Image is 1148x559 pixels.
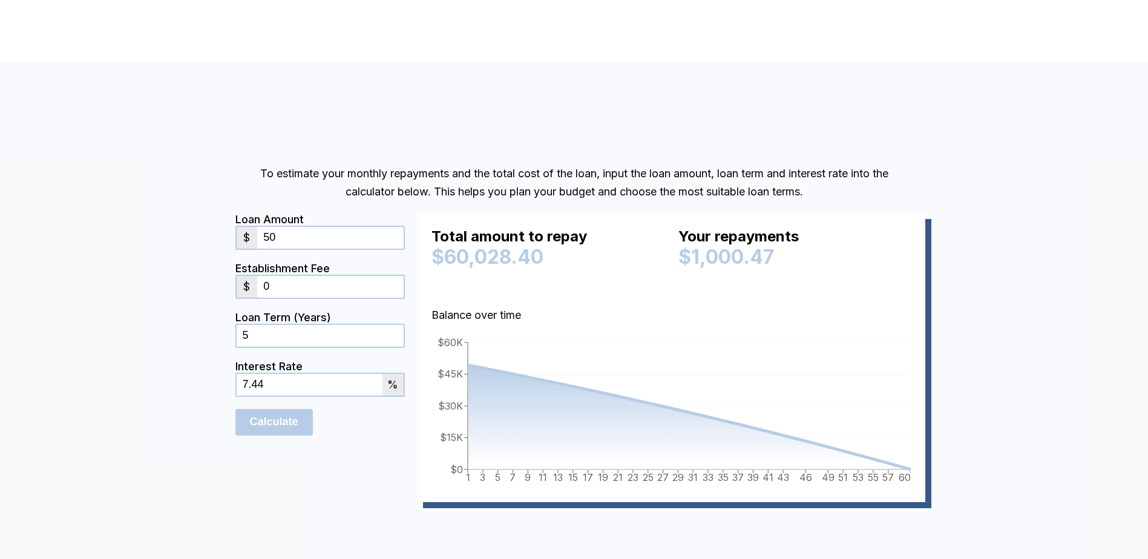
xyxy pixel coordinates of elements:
[703,471,713,483] tspan: 33
[431,245,664,269] div: $60,028.40
[672,471,683,483] tspan: 29
[257,227,403,249] input: 0
[838,471,848,483] tspan: 51
[237,227,258,249] div: $
[898,471,910,483] tspan: 60
[237,325,404,347] input: 0
[613,471,623,483] tspan: 21
[642,471,653,483] tspan: 25
[237,276,258,298] div: $
[438,368,463,380] tspan: $45K
[431,306,911,324] p: Balance over time
[657,471,669,483] tspan: 27
[799,471,812,483] tspan: 46
[732,471,744,483] tspan: 37
[763,471,773,483] tspan: 41
[678,245,911,269] div: $1,000.47
[235,262,405,275] div: Establishment Fee
[235,311,405,324] div: Loan Term (Years)
[597,471,608,483] tspan: 19
[235,409,313,436] input: Calculate
[382,374,404,396] div: %
[235,213,405,226] div: Loan Amount
[480,471,485,483] tspan: 3
[440,431,463,443] tspan: $15K
[525,471,531,483] tspan: 9
[237,374,382,396] input: 0
[257,276,403,298] input: 0
[583,471,593,483] tspan: 17
[867,471,878,483] tspan: 55
[853,471,864,483] tspan: 53
[822,471,835,483] tspan: 49
[747,471,758,483] tspan: 39
[553,471,562,483] tspan: 13
[627,471,638,483] tspan: 23
[882,471,894,483] tspan: 57
[495,471,500,483] tspan: 5
[438,399,463,411] tspan: $30K
[465,471,470,483] tspan: 1
[777,471,789,483] tspan: 43
[235,165,913,201] p: To estimate your monthly repayments and the total cost of the loan, input the loan amount, loan t...
[568,471,577,483] tspan: 15
[510,471,516,483] tspan: 7
[438,336,463,348] tspan: $60K
[678,227,911,250] div: Your repayments
[235,360,405,373] div: Interest Rate
[717,471,728,483] tspan: 35
[539,471,547,483] tspan: 11
[450,463,463,475] tspan: $0
[431,227,664,250] div: Total amount to repay
[688,471,698,483] tspan: 31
